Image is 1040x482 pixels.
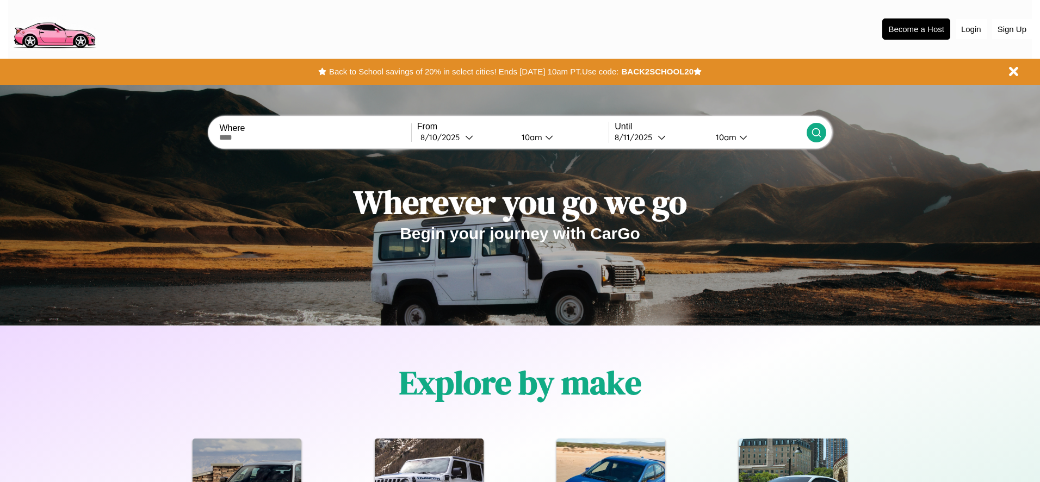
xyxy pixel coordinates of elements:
button: Sign Up [992,19,1032,39]
div: 8 / 10 / 2025 [420,132,465,142]
button: 10am [707,132,806,143]
button: 10am [513,132,609,143]
div: 10am [516,132,545,142]
img: logo [8,5,100,51]
div: 10am [710,132,739,142]
button: Become a Host [882,18,950,40]
button: Back to School savings of 20% in select cities! Ends [DATE] 10am PT.Use code: [326,64,621,79]
button: Login [956,19,987,39]
label: Until [615,122,806,132]
label: From [417,122,609,132]
label: Where [219,123,411,133]
div: 8 / 11 / 2025 [615,132,658,142]
b: BACK2SCHOOL20 [621,67,694,76]
h1: Explore by make [399,360,641,405]
button: 8/10/2025 [417,132,513,143]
